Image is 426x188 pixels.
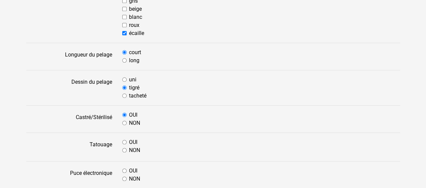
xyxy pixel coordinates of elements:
label: uni [129,76,136,84]
label: Castré/Stérilisé [21,111,117,127]
label: NON [129,146,140,154]
label: long [129,57,139,65]
input: uni [122,77,127,82]
input: tigré [122,85,127,90]
label: OUI [129,138,137,146]
label: Longueur du pelage [21,48,117,65]
label: tacheté [129,92,146,100]
input: NON [122,121,127,125]
label: court [129,48,141,57]
label: blanc [129,13,142,21]
label: OUI [129,167,137,175]
label: Tatouage [21,138,117,156]
label: tigré [129,84,139,92]
input: OUI [122,168,127,173]
input: NON [122,148,127,152]
input: OUI [122,113,127,117]
label: NON [129,119,140,127]
input: NON [122,177,127,181]
input: OUI [122,140,127,144]
input: tacheté [122,93,127,98]
label: NON [129,175,140,183]
label: roux [129,21,139,29]
label: beige [129,5,142,13]
label: OUI [129,111,137,119]
label: Dessin du pelage [21,76,117,100]
input: long [122,58,127,63]
label: écaille [129,29,144,37]
input: court [122,50,127,54]
label: Puce électronique [21,167,117,184]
